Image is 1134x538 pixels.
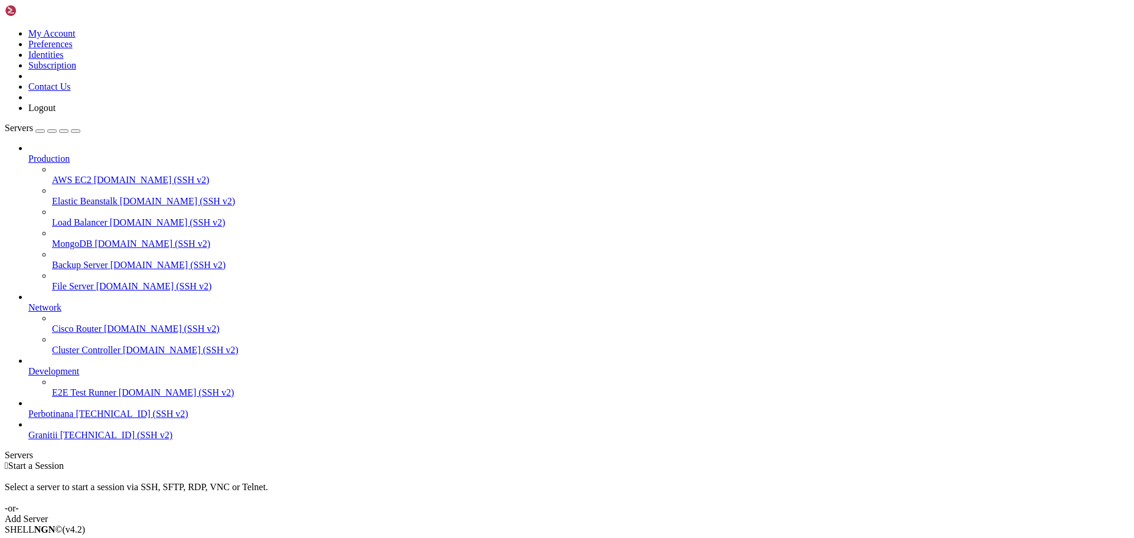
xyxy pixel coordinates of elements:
[28,39,73,49] a: Preferences
[28,302,61,312] span: Network
[52,217,1129,228] a: Load Balancer [DOMAIN_NAME] (SSH v2)
[52,270,1129,292] li: File Server [DOMAIN_NAME] (SSH v2)
[52,175,92,185] span: AWS EC2
[28,154,1129,164] a: Production
[5,123,80,133] a: Servers
[94,239,210,249] span: [DOMAIN_NAME] (SSH v2)
[52,185,1129,207] li: Elastic Beanstalk [DOMAIN_NAME] (SSH v2)
[5,471,1129,514] div: Select a server to start a session via SSH, SFTP, RDP, VNC or Telnet. -or-
[52,387,1129,398] a: E2E Test Runner [DOMAIN_NAME] (SSH v2)
[28,430,1129,441] a: Granitii [TECHNICAL_ID] (SSH v2)
[52,324,1129,334] a: Cisco Router [DOMAIN_NAME] (SSH v2)
[28,409,73,419] span: Perbotinana
[52,260,108,270] span: Backup Server
[28,50,64,60] a: Identities
[52,239,92,249] span: MongoDB
[28,366,79,376] span: Development
[110,217,226,227] span: [DOMAIN_NAME] (SSH v2)
[5,5,73,17] img: Shellngn
[76,409,188,419] span: [TECHNICAL_ID] (SSH v2)
[94,175,210,185] span: [DOMAIN_NAME] (SSH v2)
[5,450,1129,461] div: Servers
[110,260,226,270] span: [DOMAIN_NAME] (SSH v2)
[28,60,76,70] a: Subscription
[28,28,76,38] a: My Account
[52,249,1129,270] li: Backup Server [DOMAIN_NAME] (SSH v2)
[52,281,1129,292] a: File Server [DOMAIN_NAME] (SSH v2)
[63,524,86,534] span: 4.2.0
[52,175,1129,185] a: AWS EC2 [DOMAIN_NAME] (SSH v2)
[28,302,1129,313] a: Network
[52,217,107,227] span: Load Balancer
[123,345,239,355] span: [DOMAIN_NAME] (SSH v2)
[34,524,56,534] b: NGN
[28,366,1129,377] a: Development
[28,81,71,92] a: Contact Us
[5,514,1129,524] div: Add Server
[52,387,116,397] span: E2E Test Runner
[52,239,1129,249] a: MongoDB [DOMAIN_NAME] (SSH v2)
[52,196,1129,207] a: Elastic Beanstalk [DOMAIN_NAME] (SSH v2)
[60,430,172,440] span: [TECHNICAL_ID] (SSH v2)
[52,345,120,355] span: Cluster Controller
[28,356,1129,398] li: Development
[28,430,58,440] span: Granitii
[28,419,1129,441] li: Granitii [TECHNICAL_ID] (SSH v2)
[52,260,1129,270] a: Backup Server [DOMAIN_NAME] (SSH v2)
[52,313,1129,334] li: Cisco Router [DOMAIN_NAME] (SSH v2)
[28,292,1129,356] li: Network
[52,164,1129,185] li: AWS EC2 [DOMAIN_NAME] (SSH v2)
[52,334,1129,356] li: Cluster Controller [DOMAIN_NAME] (SSH v2)
[120,196,236,206] span: [DOMAIN_NAME] (SSH v2)
[28,103,56,113] a: Logout
[52,324,102,334] span: Cisco Router
[119,387,234,397] span: [DOMAIN_NAME] (SSH v2)
[52,228,1129,249] li: MongoDB [DOMAIN_NAME] (SSH v2)
[8,461,64,471] span: Start a Session
[28,154,70,164] span: Production
[5,524,85,534] span: SHELL ©
[28,409,1129,419] a: Perbotinana [TECHNICAL_ID] (SSH v2)
[52,377,1129,398] li: E2E Test Runner [DOMAIN_NAME] (SSH v2)
[28,143,1129,292] li: Production
[52,281,94,291] span: File Server
[52,345,1129,356] a: Cluster Controller [DOMAIN_NAME] (SSH v2)
[5,461,8,471] span: 
[96,281,212,291] span: [DOMAIN_NAME] (SSH v2)
[52,207,1129,228] li: Load Balancer [DOMAIN_NAME] (SSH v2)
[104,324,220,334] span: [DOMAIN_NAME] (SSH v2)
[52,196,118,206] span: Elastic Beanstalk
[28,398,1129,419] li: Perbotinana [TECHNICAL_ID] (SSH v2)
[5,123,33,133] span: Servers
